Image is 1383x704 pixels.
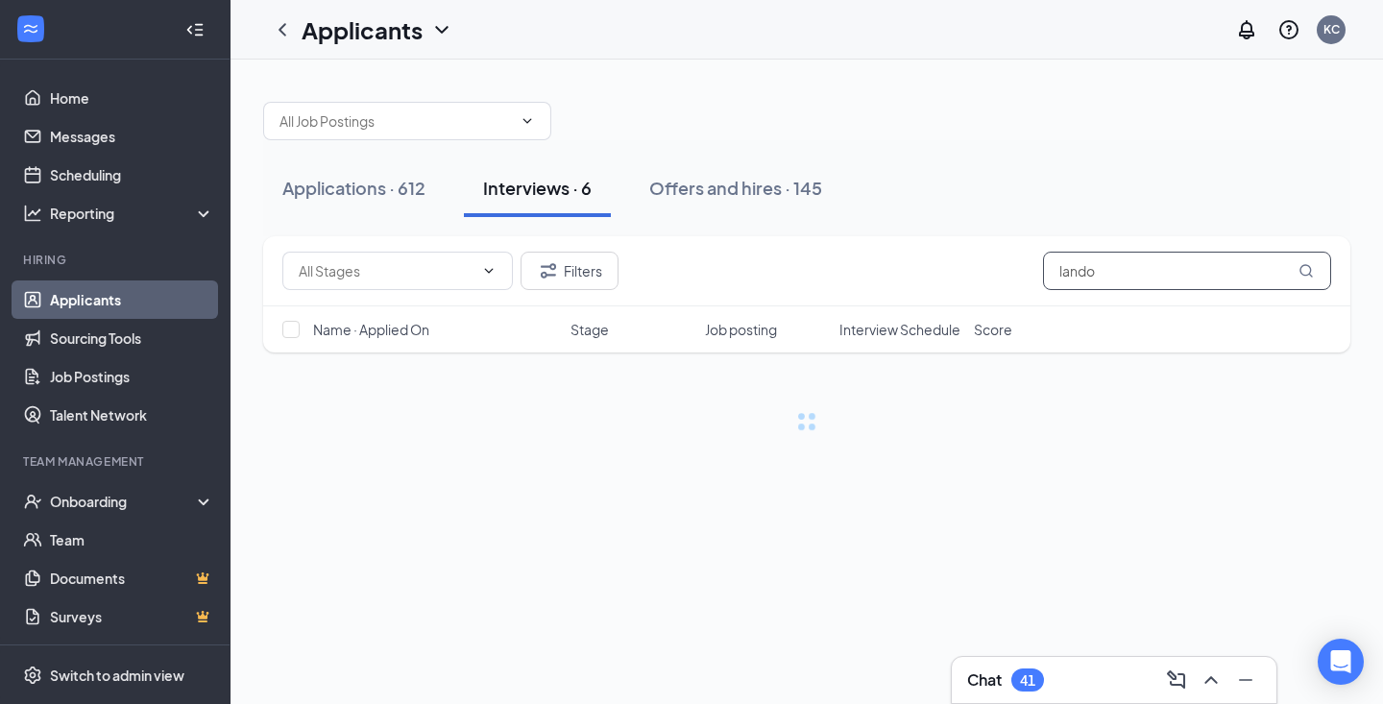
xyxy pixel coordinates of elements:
[279,110,512,132] input: All Job Postings
[1298,263,1314,279] svg: MagnifyingGlass
[185,20,205,39] svg: Collapse
[1043,252,1331,290] input: Search in interviews
[50,117,214,156] a: Messages
[1318,639,1364,685] div: Open Intercom Messenger
[50,492,198,511] div: Onboarding
[50,79,214,117] a: Home
[705,320,777,339] span: Job posting
[50,204,215,223] div: Reporting
[481,263,497,279] svg: ChevronDown
[967,669,1002,691] h3: Chat
[1020,672,1035,689] div: 41
[570,320,609,339] span: Stage
[313,320,429,339] span: Name · Applied On
[537,259,560,282] svg: Filter
[520,113,535,129] svg: ChevronDown
[1277,18,1300,41] svg: QuestionInfo
[23,204,42,223] svg: Analysis
[974,320,1012,339] span: Score
[1323,21,1340,37] div: KC
[1235,18,1258,41] svg: Notifications
[282,176,425,200] div: Applications · 612
[50,521,214,559] a: Team
[430,18,453,41] svg: ChevronDown
[271,18,294,41] svg: ChevronLeft
[839,320,960,339] span: Interview Schedule
[50,597,214,636] a: SurveysCrown
[649,176,822,200] div: Offers and hires · 145
[50,319,214,357] a: Sourcing Tools
[23,666,42,685] svg: Settings
[50,357,214,396] a: Job Postings
[23,252,210,268] div: Hiring
[483,176,592,200] div: Interviews · 6
[1196,665,1226,695] button: ChevronUp
[1161,665,1192,695] button: ComposeMessage
[1165,668,1188,692] svg: ComposeMessage
[50,280,214,319] a: Applicants
[23,492,42,511] svg: UserCheck
[50,666,184,685] div: Switch to admin view
[21,19,40,38] svg: WorkstreamLogo
[521,252,619,290] button: Filter Filters
[1230,665,1261,695] button: Minimize
[50,156,214,194] a: Scheduling
[1234,668,1257,692] svg: Minimize
[23,453,210,470] div: Team Management
[302,13,423,46] h1: Applicants
[1200,668,1223,692] svg: ChevronUp
[50,559,214,597] a: DocumentsCrown
[299,260,473,281] input: All Stages
[50,396,214,434] a: Talent Network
